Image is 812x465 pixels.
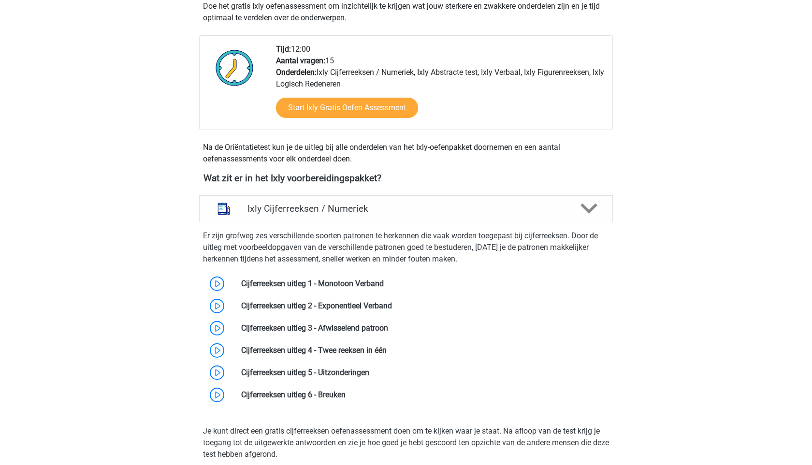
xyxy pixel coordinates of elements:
p: Je kunt direct een gratis cijferreeksen oefenassessment doen om te kijken waar je staat. Na afloo... [203,425,609,460]
div: Na de Oriëntatietest kun je de uitleg bij alle onderdelen van het Ixly-oefenpakket doornemen en e... [199,142,613,165]
div: Cijferreeksen uitleg 5 - Uitzonderingen [234,367,612,378]
div: 12:00 15 Ixly Cijferreeksen / Numeriek, Ixly Abstracte test, Ixly Verbaal, Ixly Figurenreeksen, I... [269,44,612,130]
a: Start Ixly Gratis Oefen Assessment [276,98,418,118]
div: Cijferreeksen uitleg 1 - Monotoon Verband [234,278,612,290]
div: Cijferreeksen uitleg 6 - Breuken [234,389,612,401]
b: Aantal vragen: [276,56,325,65]
b: Onderdelen: [276,68,317,77]
img: cijferreeksen [211,196,236,221]
div: Cijferreeksen uitleg 3 - Afwisselend patroon [234,322,612,334]
a: cijferreeksen Ixly Cijferreeksen / Numeriek [195,195,617,222]
div: Cijferreeksen uitleg 2 - Exponentieel Verband [234,300,612,312]
b: Tijd: [276,44,291,54]
img: Klok [210,44,259,92]
div: Cijferreeksen uitleg 4 - Twee reeksen in één [234,345,612,356]
h4: Ixly Cijferreeksen / Numeriek [247,203,564,214]
p: Er zijn grofweg zes verschillende soorten patronen te herkennen die vaak worden toegepast bij cij... [203,230,609,265]
h4: Wat zit er in het Ixly voorbereidingspakket? [203,173,609,184]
